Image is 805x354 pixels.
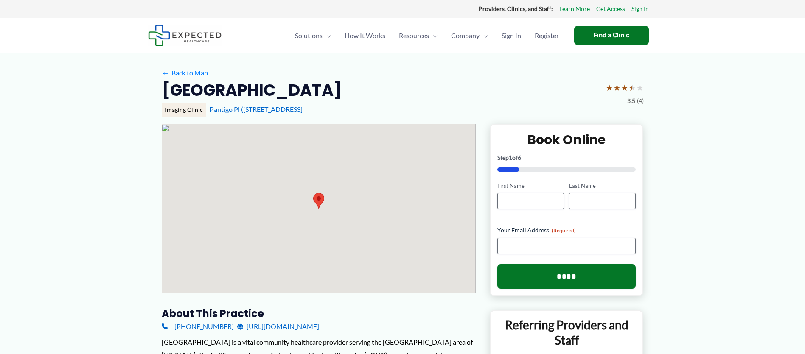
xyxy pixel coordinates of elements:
label: Last Name [569,182,636,190]
a: Find a Clinic [574,26,649,45]
a: Pantigo Pl ([STREET_ADDRESS] [210,105,303,113]
a: ResourcesMenu Toggle [392,21,444,50]
p: Referring Providers and Staff [497,317,637,348]
span: ★ [606,80,613,95]
label: Your Email Address [497,226,636,234]
span: ★ [621,80,628,95]
span: How It Works [345,21,385,50]
p: Step of [497,155,636,161]
span: Menu Toggle [480,21,488,50]
h2: Book Online [497,131,636,148]
span: ★ [613,80,621,95]
span: Menu Toggle [429,21,438,50]
a: Get Access [596,3,625,14]
label: First Name [497,182,564,190]
span: 3.5 [627,95,635,106]
strong: Providers, Clinics, and Staff: [479,5,553,12]
a: CompanyMenu Toggle [444,21,495,50]
span: Sign In [502,21,521,50]
span: (4) [637,95,644,106]
span: 6 [518,154,521,161]
span: Solutions [295,21,323,50]
span: ★ [636,80,644,95]
a: Register [528,21,566,50]
span: Resources [399,21,429,50]
a: [PHONE_NUMBER] [162,320,234,333]
h2: [GEOGRAPHIC_DATA] [162,80,342,100]
img: Expected Healthcare Logo - side, dark font, small [148,25,222,46]
span: (Required) [552,227,576,234]
h3: About this practice [162,307,476,320]
a: ←Back to Map [162,67,208,79]
div: Imaging Clinic [162,103,206,117]
a: Sign In [631,3,649,14]
span: Menu Toggle [323,21,331,50]
a: SolutionsMenu Toggle [288,21,338,50]
a: Learn More [559,3,590,14]
span: 1 [509,154,512,161]
a: [URL][DOMAIN_NAME] [237,320,319,333]
a: Sign In [495,21,528,50]
span: Company [451,21,480,50]
span: ← [162,69,170,77]
a: How It Works [338,21,392,50]
nav: Primary Site Navigation [288,21,566,50]
span: Register [535,21,559,50]
span: ★ [628,80,636,95]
